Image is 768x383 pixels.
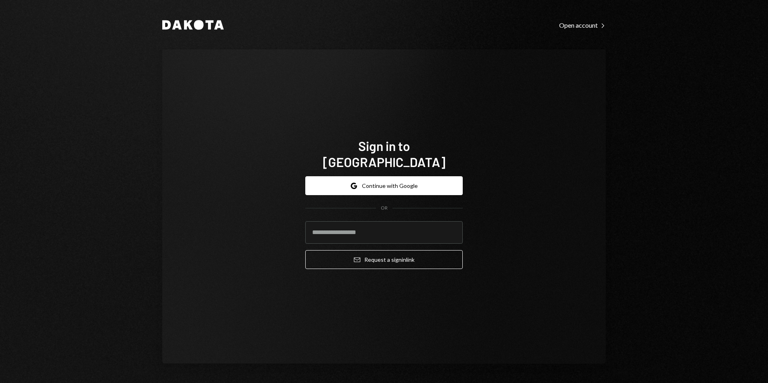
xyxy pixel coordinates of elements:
[381,205,388,212] div: OR
[305,250,463,269] button: Request a signinlink
[305,138,463,170] h1: Sign in to [GEOGRAPHIC_DATA]
[559,20,606,29] a: Open account
[305,176,463,195] button: Continue with Google
[559,21,606,29] div: Open account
